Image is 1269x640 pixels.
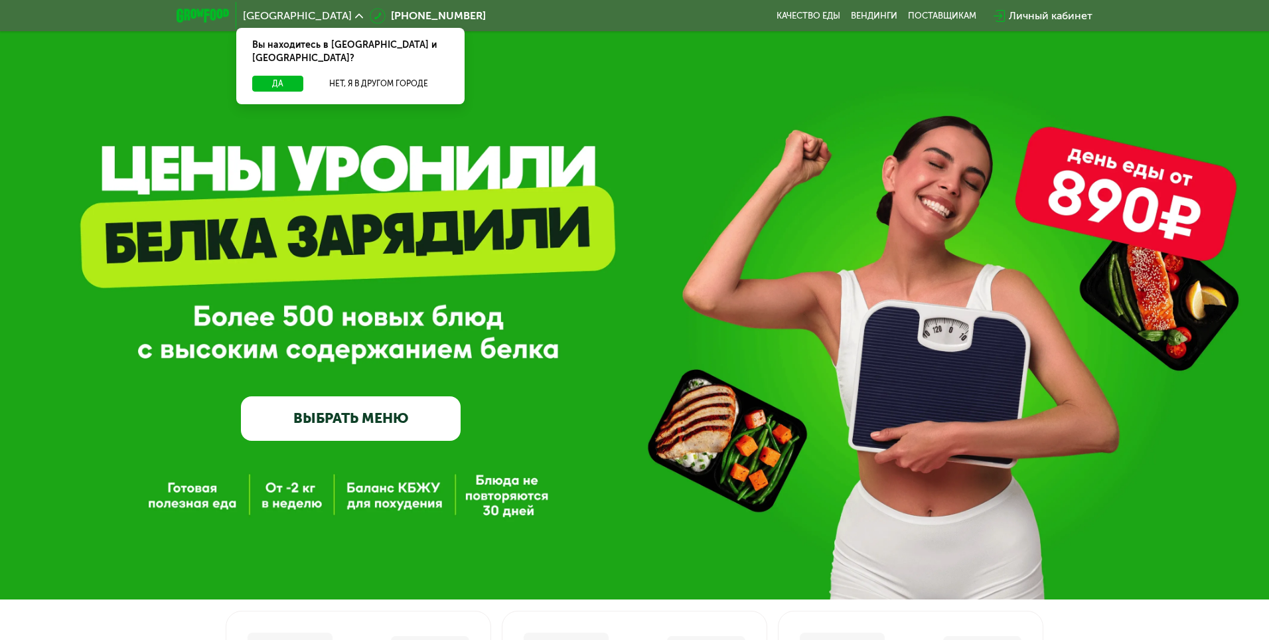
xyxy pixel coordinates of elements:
a: Качество еды [777,11,840,21]
div: Вы находитесь в [GEOGRAPHIC_DATA] и [GEOGRAPHIC_DATA]? [236,28,465,76]
button: Да [252,76,303,92]
div: Личный кабинет [1009,8,1092,24]
span: [GEOGRAPHIC_DATA] [243,11,352,21]
button: Нет, я в другом городе [309,76,449,92]
a: [PHONE_NUMBER] [370,8,486,24]
div: поставщикам [908,11,976,21]
a: Вендинги [851,11,897,21]
a: ВЫБРАТЬ МЕНЮ [241,396,461,440]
